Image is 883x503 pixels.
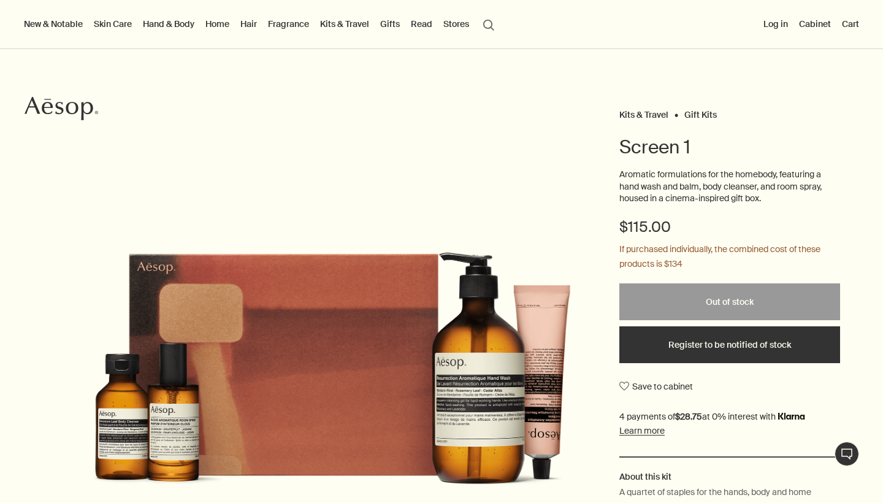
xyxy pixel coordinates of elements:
[835,442,859,466] button: Live Assistance
[619,217,671,237] span: $115.00
[91,16,134,32] a: Skin Care
[441,16,472,32] button: Stores
[408,16,435,32] a: Read
[839,16,862,32] button: Cart
[203,16,232,32] a: Home
[378,16,402,32] a: Gifts
[25,96,98,121] svg: Aesop
[318,16,372,32] a: Kits & Travel
[619,375,693,397] button: Save to cabinet
[761,16,790,32] button: Log in
[21,93,101,127] a: Aesop
[619,169,840,205] p: Aromatic formulations for the homebody, featuring a hand wash and balm, body cleanser, and room s...
[619,326,840,363] button: Register to be notified of stock
[797,16,833,32] a: Cabinet
[140,16,197,32] a: Hand & Body
[266,16,312,32] a: Fragrance
[619,283,840,320] button: Out of stock - $115.00
[619,485,811,499] p: A quartet of staples for the hands, body and home
[21,16,85,32] button: New & Notable
[619,135,840,159] h1: Screen 1
[619,242,840,272] p: If purchased individually, the combined cost of these products is $134
[619,470,840,483] h2: About this kit
[619,109,668,115] a: Kits & Travel
[238,16,259,32] a: Hair
[684,109,717,115] a: Gift Kits
[478,12,500,36] button: Open search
